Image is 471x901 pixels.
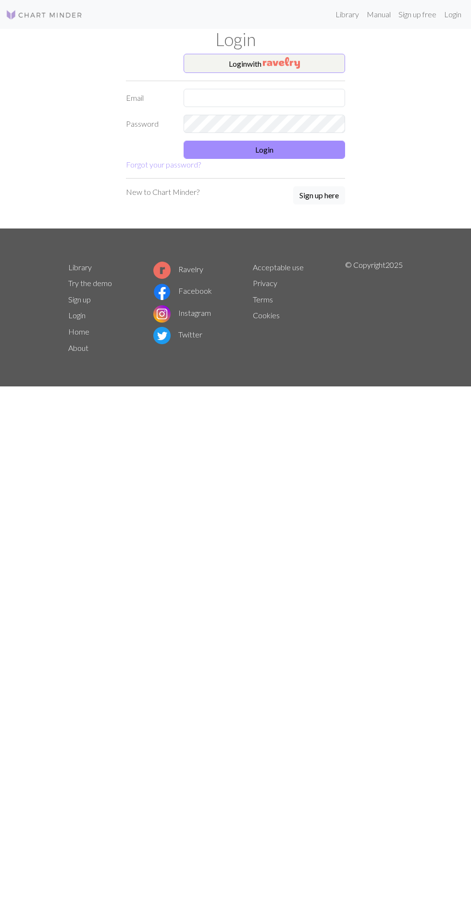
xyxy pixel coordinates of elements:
label: Email [120,89,178,107]
button: Login [184,141,345,159]
a: Forgot your password? [126,160,201,169]
img: Ravelry logo [153,262,171,279]
a: Sign up free [395,5,440,24]
img: Logo [6,9,83,21]
label: Password [120,115,178,133]
p: New to Chart Minder? [126,186,199,198]
img: Twitter logo [153,327,171,344]
p: © Copyright 2025 [345,259,403,356]
button: Sign up here [293,186,345,204]
h1: Login [62,29,409,50]
a: Twitter [153,330,202,339]
a: Acceptable use [253,263,304,272]
a: Privacy [253,278,277,288]
a: Sign up [68,295,91,304]
a: Login [440,5,465,24]
a: Library [68,263,92,272]
a: Home [68,327,89,336]
button: Loginwith [184,54,345,73]
a: Manual [363,5,395,24]
a: Facebook [153,286,212,295]
a: Library [332,5,363,24]
a: Ravelry [153,264,203,274]
a: About [68,343,88,352]
img: Facebook logo [153,283,171,300]
a: Instagram [153,308,211,317]
a: Try the demo [68,278,112,288]
a: Cookies [253,311,280,320]
a: Login [68,311,86,320]
img: Instagram logo [153,305,171,323]
img: Ravelry [263,57,300,69]
a: Terms [253,295,273,304]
